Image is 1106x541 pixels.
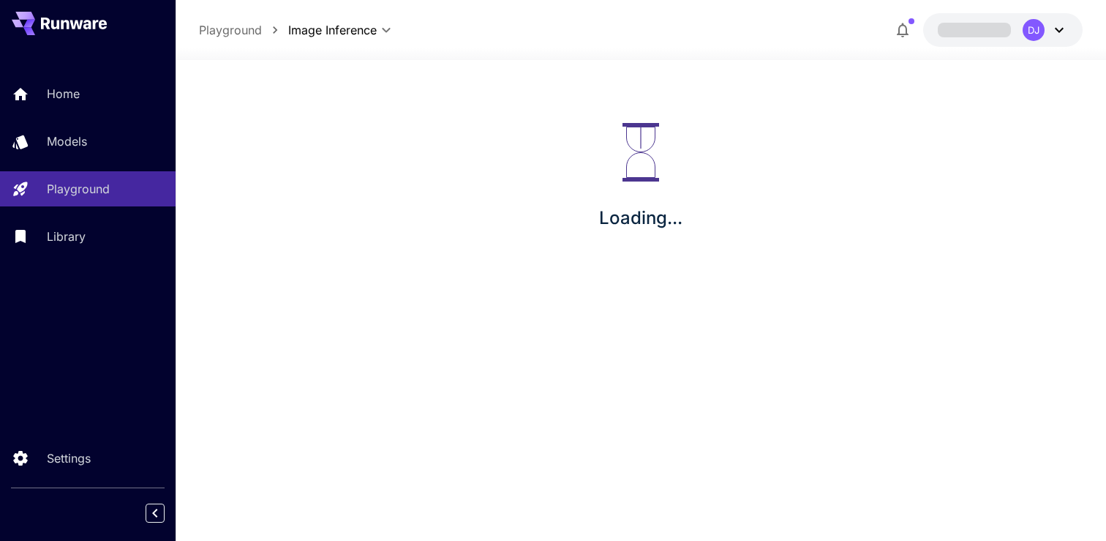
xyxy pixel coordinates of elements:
[47,85,80,102] p: Home
[146,504,165,523] button: Collapse sidebar
[47,449,91,467] p: Settings
[1023,19,1045,41] div: DJ
[47,133,87,150] p: Models
[157,500,176,526] div: Collapse sidebar
[199,21,288,39] nav: breadcrumb
[923,13,1083,47] button: DJ
[599,205,682,231] p: Loading...
[288,21,377,39] span: Image Inference
[47,180,110,198] p: Playground
[199,21,262,39] a: Playground
[47,228,86,245] p: Library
